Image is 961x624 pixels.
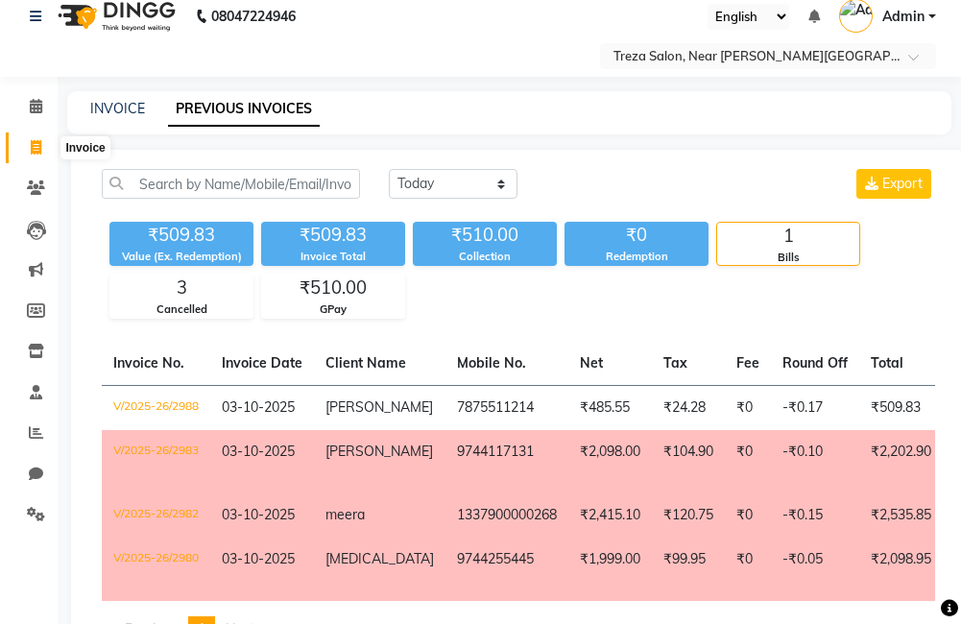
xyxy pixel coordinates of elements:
td: ₹2,415.10 [568,493,652,538]
td: 9744117131 [445,430,568,493]
td: ₹120.75 [652,493,725,538]
a: PREVIOUS INVOICES [168,92,320,127]
span: Invoice Date [222,354,302,372]
span: Mobile No. [457,354,526,372]
td: ₹1,999.00 [568,538,652,601]
span: 03-10-2025 [222,550,295,567]
div: ₹509.83 [109,222,253,249]
td: V/2025-26/2983 [102,430,210,493]
td: V/2025-26/2988 [102,385,210,430]
td: -₹0.05 [771,538,859,601]
span: 03-10-2025 [222,506,295,523]
div: GPay [262,301,404,318]
td: ₹24.28 [652,385,725,430]
span: Invoice No. [113,354,184,372]
span: meera [325,506,365,523]
td: ₹0 [725,493,771,538]
span: 03-10-2025 [222,443,295,460]
div: Cancelled [110,301,252,318]
span: Export [882,175,923,192]
span: Total [871,354,903,372]
span: Admin [882,7,925,27]
td: ₹485.55 [568,385,652,430]
span: Fee [736,354,759,372]
div: Invoice Total [261,249,405,265]
span: 03-10-2025 [222,398,295,416]
td: -₹0.17 [771,385,859,430]
span: Tax [663,354,687,372]
div: Redemption [565,249,709,265]
input: Search by Name/Mobile/Email/Invoice No [102,169,360,199]
div: Value (Ex. Redemption) [109,249,253,265]
td: V/2025-26/2982 [102,493,210,538]
span: [PERSON_NAME] [325,398,433,416]
td: V/2025-26/2980 [102,538,210,601]
div: ₹510.00 [262,275,404,301]
span: [MEDICAL_DATA] [325,550,434,567]
button: Export [856,169,931,199]
span: Net [580,354,603,372]
div: 3 [110,275,252,301]
div: Collection [413,249,557,265]
td: ₹99.95 [652,538,725,601]
a: INVOICE [90,100,145,117]
td: 7875511214 [445,385,568,430]
div: Bills [717,250,859,266]
td: ₹509.83 [859,385,943,430]
span: Client Name [325,354,406,372]
div: ₹0 [565,222,709,249]
span: Round Off [782,354,848,372]
td: ₹0 [725,430,771,493]
td: ₹2,202.90 [859,430,943,493]
span: [PERSON_NAME] [325,443,433,460]
td: -₹0.10 [771,430,859,493]
td: 9744255445 [445,538,568,601]
td: ₹0 [725,385,771,430]
div: ₹509.83 [261,222,405,249]
div: ₹510.00 [413,222,557,249]
div: 1 [717,223,859,250]
td: ₹2,098.00 [568,430,652,493]
td: ₹104.90 [652,430,725,493]
td: 1337900000268 [445,493,568,538]
div: Invoice [60,136,109,159]
td: ₹2,535.85 [859,493,943,538]
td: -₹0.15 [771,493,859,538]
td: ₹0 [725,538,771,601]
td: ₹2,098.95 [859,538,943,601]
